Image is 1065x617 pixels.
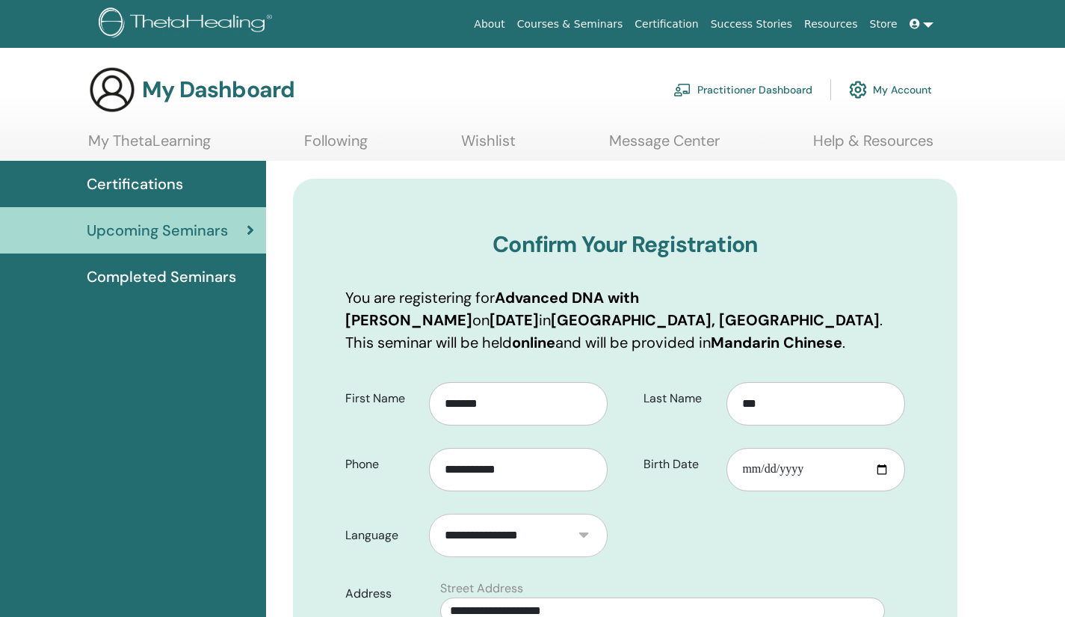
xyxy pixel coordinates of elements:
a: Wishlist [461,132,516,161]
a: Courses & Seminars [511,10,629,38]
p: You are registering for on in . This seminar will be held and will be provided in . [345,286,905,354]
a: Resources [798,10,864,38]
label: Last Name [632,384,727,413]
label: Phone [334,450,429,479]
a: Message Center [609,132,720,161]
label: Language [334,521,429,550]
a: Store [864,10,904,38]
label: First Name [334,384,429,413]
img: cog.svg [849,77,867,102]
label: Street Address [440,580,523,598]
label: Birth Date [632,450,727,479]
img: logo.png [99,7,277,41]
b: [DATE] [490,310,539,330]
span: Completed Seminars [87,265,236,288]
img: chalkboard-teacher.svg [673,83,691,96]
a: About [468,10,510,38]
a: My Account [849,73,932,106]
label: Address [334,580,431,608]
a: Practitioner Dashboard [673,73,812,106]
b: online [512,333,555,352]
a: Help & Resources [813,132,933,161]
a: Certification [629,10,704,38]
h3: Confirm Your Registration [345,231,905,258]
a: Success Stories [705,10,798,38]
h3: My Dashboard [142,76,294,103]
b: Mandarin Chinese [711,333,842,352]
b: [GEOGRAPHIC_DATA], [GEOGRAPHIC_DATA] [551,310,880,330]
img: generic-user-icon.jpg [88,66,136,114]
a: My ThetaLearning [88,132,211,161]
span: Certifications [87,173,183,195]
span: Upcoming Seminars [87,219,228,242]
a: Following [304,132,368,161]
